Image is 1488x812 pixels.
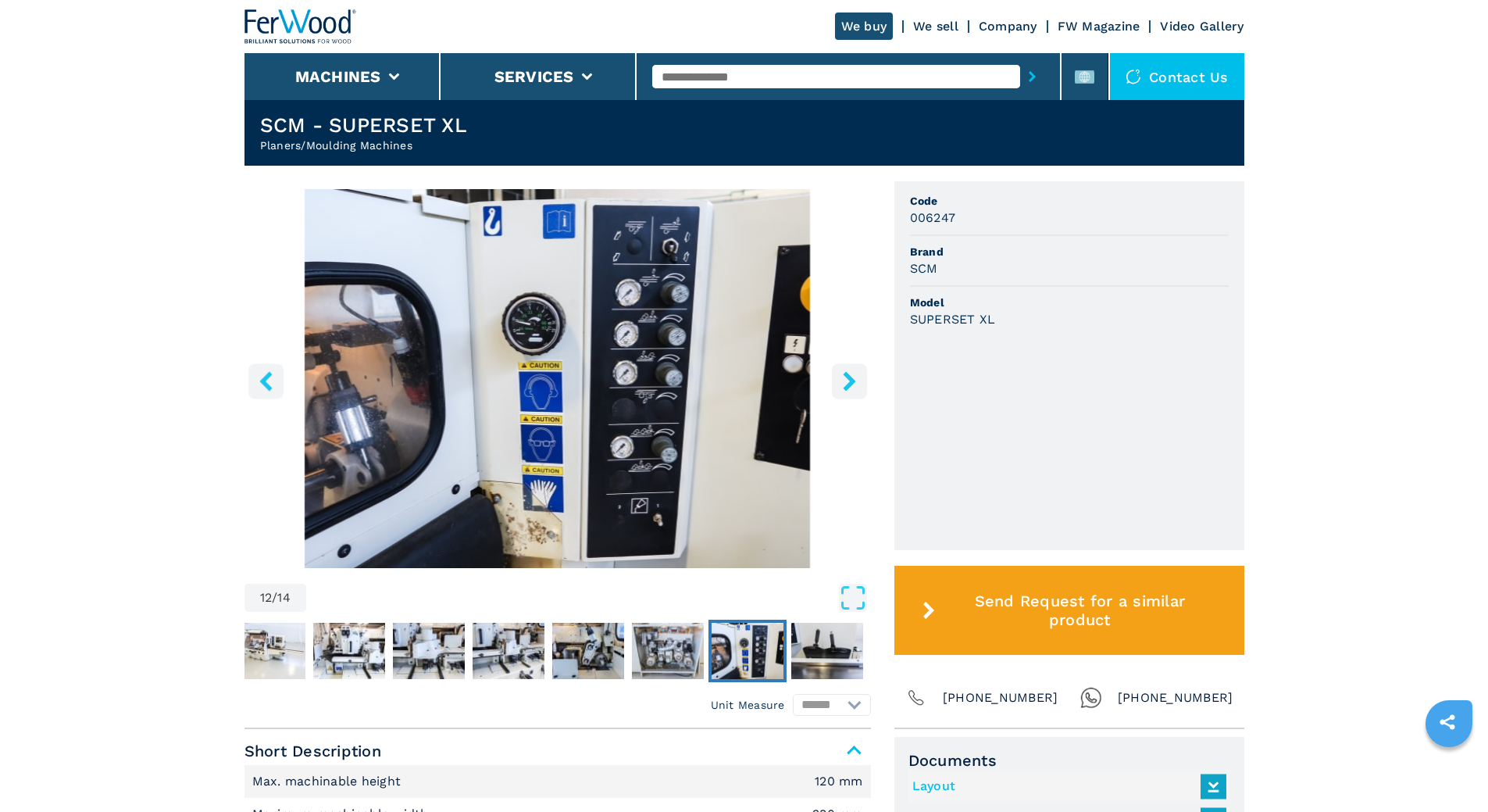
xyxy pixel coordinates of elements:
[234,623,305,679] img: a4ce395d22bdf14698112d4d735c2079
[549,620,627,682] button: Go to Slide 10
[244,737,871,765] span: Short Description
[244,189,871,568] img: Planers/Moulding Machines SCM SUPERSET XL
[943,687,1058,709] span: [PHONE_NUMBER]
[910,310,996,328] h3: SUPERSET XL
[910,295,1229,310] span: Model
[244,189,871,568] div: Go to Slide 12
[295,67,381,86] button: Machines
[629,620,707,682] button: Go to Slide 11
[310,584,867,612] button: Open Fullscreen
[310,620,388,682] button: Go to Slide 7
[1422,742,1476,800] iframe: Chat
[260,592,273,604] span: 12
[910,193,1229,209] span: Code
[1126,69,1141,84] img: Contact us
[252,773,405,790] p: Max. machinable height
[1080,687,1102,709] img: Whatsapp
[908,751,1230,770] span: Documents
[712,623,783,679] img: ec6788ccd679955e04ede62f836f5c57
[791,623,863,679] img: b8c8f20b867b29d6a251c25532c7bd32
[230,620,309,682] button: Go to Slide 6
[979,19,1037,34] a: Company
[910,259,938,277] h3: SCM
[248,363,284,399] button: left-button
[552,623,624,679] img: 97023b450eaf42d5eb258d43e8032e0e
[393,623,465,679] img: 522b8fd8269313b54d2b3a3c356b9ec4
[469,620,548,682] button: Go to Slide 9
[910,209,956,227] h3: 006247
[815,775,863,788] em: 120 mm
[272,592,277,604] span: /
[835,13,894,40] a: We buy
[390,620,468,682] button: Go to Slide 8
[1058,19,1140,34] a: FW Magazine
[494,67,574,86] button: Services
[277,592,291,604] span: 14
[788,620,866,682] button: Go to Slide 13
[1020,59,1044,95] button: submit-button
[260,138,467,153] h2: Planers/Moulding Machines
[905,687,927,709] img: Phone
[1160,19,1244,34] a: Video Gallery
[708,620,787,682] button: Go to Slide 12
[1110,53,1244,100] div: Contact us
[632,623,704,679] img: 1583b6163f4427ef38dba8f7b8fd52bb
[473,623,544,679] img: e2ffcc90c06edd6651b7c7b8a15f055f
[260,113,467,138] h1: SCM - SUPERSET XL
[912,774,1219,799] a: Layout
[244,9,357,44] img: Ferwood
[832,363,867,399] button: right-button
[711,697,785,713] em: Unit Measure
[868,620,946,682] button: Go to Slide 14
[1118,687,1233,709] span: [PHONE_NUMBER]
[1428,703,1467,742] a: sharethis
[913,19,958,34] a: We sell
[941,592,1218,629] span: Send Request for a similar product
[313,623,385,679] img: eeca25ba92656e471d44003917cb8f1c
[894,566,1244,655] button: Send Request for a similar product
[910,244,1229,259] span: Brand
